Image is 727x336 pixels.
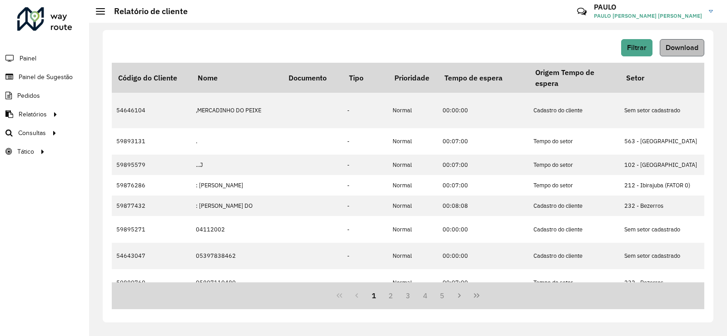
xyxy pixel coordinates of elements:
[191,269,282,296] td: 05807110480
[388,196,438,216] td: Normal
[438,93,529,128] td: 00:00:00
[594,3,702,11] h3: PAULO
[343,216,388,242] td: -
[382,287,399,304] button: 2
[343,155,388,175] td: -
[343,196,388,216] td: -
[112,175,191,196] td: 59876286
[112,216,191,242] td: 59895271
[620,93,711,128] td: Sem setor cadastrado
[666,44,698,51] span: Download
[438,216,529,242] td: 00:00:00
[191,63,282,93] th: Nome
[529,216,620,242] td: Cadastro do cliente
[620,216,711,242] td: Sem setor cadastrado
[17,147,34,156] span: Tático
[17,91,40,100] span: Pedidos
[112,128,191,155] td: 59893131
[112,196,191,216] td: 59877432
[282,63,343,93] th: Documento
[343,128,388,155] td: -
[620,269,711,296] td: 232 - Bezerros
[438,196,529,216] td: 00:08:08
[191,93,282,128] td: ,MERCADINHO DO PEIXE
[112,243,191,269] td: 54643047
[620,175,711,196] td: 212 - Ibirajuba (FATOR 0)
[388,243,438,269] td: Normal
[388,216,438,242] td: Normal
[621,39,652,56] button: Filtrar
[438,155,529,175] td: 00:07:00
[529,196,620,216] td: Cadastro do cliente
[388,155,438,175] td: Normal
[191,155,282,175] td: ...J
[20,54,36,63] span: Painel
[191,196,282,216] td: : [PERSON_NAME] DO
[620,243,711,269] td: Sem setor cadastrado
[620,128,711,155] td: 563 - [GEOGRAPHIC_DATA]
[529,63,620,93] th: Origem Tempo de espera
[112,63,191,93] th: Código do Cliente
[388,63,438,93] th: Prioridade
[388,175,438,196] td: Normal
[417,287,434,304] button: 4
[627,44,647,51] span: Filtrar
[19,72,73,82] span: Painel de Sugestão
[343,93,388,128] td: -
[19,110,47,119] span: Relatórios
[191,243,282,269] td: 05397838462
[529,175,620,196] td: Tempo do setor
[399,287,417,304] button: 3
[365,287,383,304] button: 1
[388,93,438,128] td: Normal
[343,269,388,296] td: -
[388,269,438,296] td: Normal
[438,243,529,269] td: 00:00:00
[529,155,620,175] td: Tempo do setor
[438,128,529,155] td: 00:07:00
[343,243,388,269] td: -
[529,243,620,269] td: Cadastro do cliente
[434,287,451,304] button: 5
[660,39,704,56] button: Download
[18,128,46,138] span: Consultas
[438,175,529,196] td: 00:07:00
[529,269,620,296] td: Tempo do setor
[191,175,282,196] td: : [PERSON_NAME]
[191,216,282,242] td: 04112002
[112,269,191,296] td: 59880760
[529,93,620,128] td: Cadastro do cliente
[468,287,485,304] button: Last Page
[112,155,191,175] td: 59895579
[572,2,592,21] a: Contato Rápido
[438,269,529,296] td: 00:07:00
[388,128,438,155] td: Normal
[343,175,388,196] td: -
[343,63,388,93] th: Tipo
[594,12,702,20] span: PAULO [PERSON_NAME] [PERSON_NAME]
[620,196,711,216] td: 232 - Bezerros
[191,128,282,155] td: .
[112,93,191,128] td: 54646104
[438,63,529,93] th: Tempo de espera
[620,155,711,175] td: 102 - [GEOGRAPHIC_DATA]
[620,63,711,93] th: Setor
[529,128,620,155] td: Tempo do setor
[451,287,468,304] button: Next Page
[105,6,188,16] h2: Relatório de cliente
